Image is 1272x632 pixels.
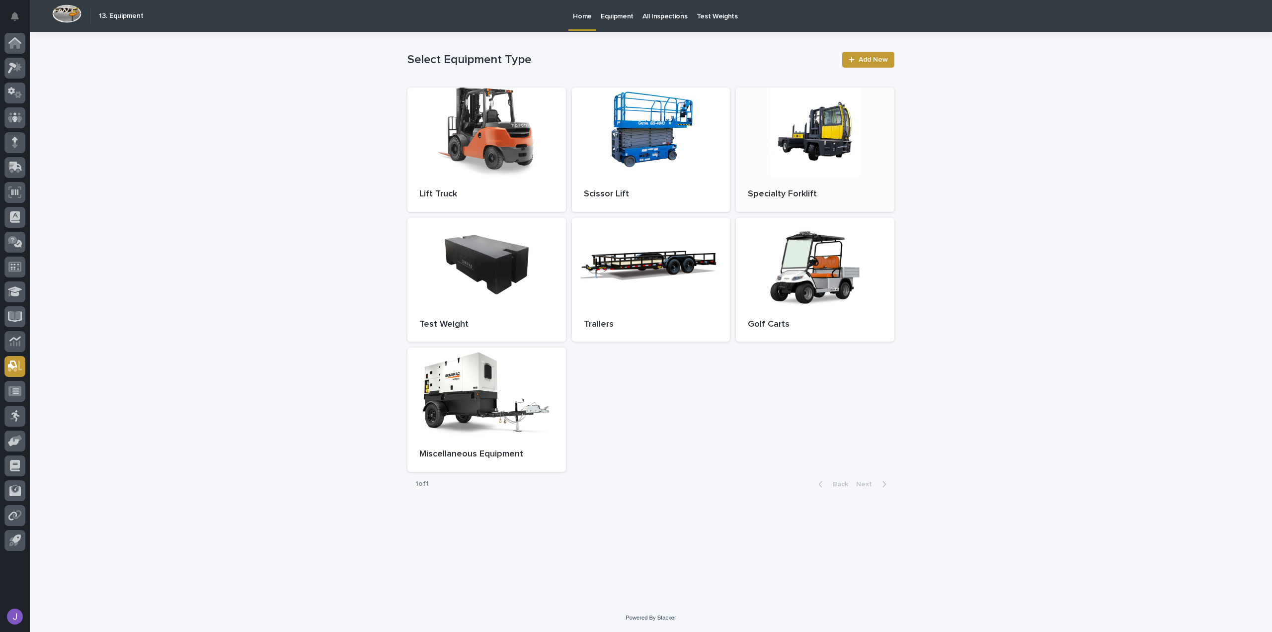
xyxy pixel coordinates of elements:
[407,472,437,496] p: 1 of 1
[407,348,566,472] a: Miscellaneous Equipment
[4,6,25,27] button: Notifications
[419,319,554,330] p: Test Weight
[856,481,878,488] span: Next
[419,449,554,460] p: Miscellaneous Equipment
[407,218,566,342] a: Test Weight
[4,606,25,627] button: users-avatar
[584,319,718,330] p: Trailers
[407,88,566,212] a: Lift Truck
[852,480,894,489] button: Next
[736,88,894,212] a: Specialty Forklift
[842,52,894,68] a: Add New
[736,218,894,342] a: Golf Carts
[810,480,852,489] button: Back
[572,218,730,342] a: Trailers
[52,4,81,23] img: Workspace Logo
[407,53,836,67] h1: Select Equipment Type
[12,12,25,28] div: Notifications
[626,615,676,621] a: Powered By Stacker
[859,56,888,63] span: Add New
[827,481,848,488] span: Back
[572,88,730,212] a: Scissor Lift
[584,189,718,200] p: Scissor Lift
[748,319,882,330] p: Golf Carts
[99,12,144,20] h2: 13. Equipment
[419,189,554,200] p: Lift Truck
[748,189,882,200] p: Specialty Forklift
